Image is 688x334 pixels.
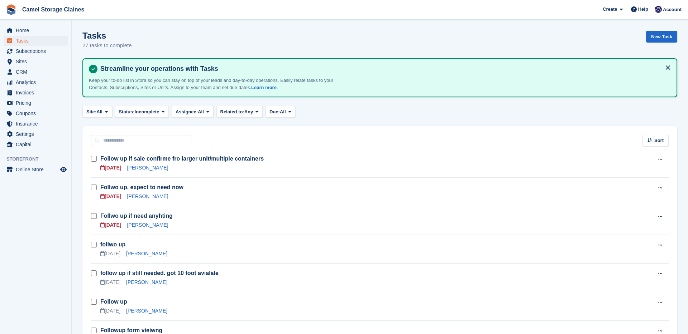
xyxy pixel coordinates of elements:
[16,25,59,35] span: Home
[269,108,280,116] span: Due:
[86,108,96,116] span: Site:
[603,6,617,13] span: Create
[16,88,59,98] span: Invoices
[266,106,295,118] button: Due: All
[4,36,68,46] a: menu
[4,119,68,129] a: menu
[126,251,167,256] a: [PERSON_NAME]
[663,6,682,13] span: Account
[100,279,120,286] div: [DATE]
[220,108,244,116] span: Related to:
[59,165,68,174] a: Preview store
[4,77,68,87] a: menu
[244,108,253,116] span: Any
[4,46,68,56] a: menu
[16,57,59,67] span: Sites
[4,88,68,98] a: menu
[16,108,59,118] span: Coupons
[100,250,120,257] div: [DATE]
[100,307,120,315] div: [DATE]
[16,67,59,77] span: CRM
[16,139,59,149] span: Capital
[198,108,204,116] span: All
[100,327,162,333] a: Followup form vieiwng
[127,165,168,171] a: [PERSON_NAME]
[119,108,135,116] span: Status:
[6,4,16,15] img: stora-icon-8386f47178a22dfd0bd8f6a31ec36ba5ce8667c1dd55bd0f319d3a0aa187defe.svg
[100,213,173,219] a: Follwo up if need anyhting
[6,156,71,163] span: Storefront
[251,85,277,90] a: Learn more
[100,299,127,305] a: Follow up
[646,31,677,43] a: New Task
[16,46,59,56] span: Subscriptions
[82,106,112,118] button: Site: All
[127,222,168,228] a: [PERSON_NAME]
[126,279,167,285] a: [PERSON_NAME]
[19,4,87,15] a: Camel Storage Claines
[16,119,59,129] span: Insurance
[4,57,68,67] a: menu
[115,106,169,118] button: Status: Incomplete
[4,108,68,118] a: menu
[16,164,59,175] span: Online Store
[16,36,59,46] span: Tasks
[4,98,68,108] a: menu
[654,137,664,144] span: Sort
[172,106,214,118] button: Assignee: All
[97,65,671,73] h4: Streamline your operations with Tasks
[638,6,648,13] span: Help
[96,108,102,116] span: All
[176,108,198,116] span: Assignee:
[100,184,183,190] a: Follwo up, expect to need now
[82,31,132,40] h1: Tasks
[280,108,286,116] span: All
[126,308,167,314] a: [PERSON_NAME]
[4,25,68,35] a: menu
[89,77,340,91] p: Keep your to-do list in Stora so you can stay on top of your leads and day-to-day operations. Eas...
[100,193,121,200] div: [DATE]
[100,241,125,247] a: follwo up
[16,129,59,139] span: Settings
[100,221,121,229] div: [DATE]
[100,164,121,172] div: [DATE]
[4,164,68,175] a: menu
[82,41,132,50] p: 27 tasks to complete
[135,108,159,116] span: Incomplete
[100,270,219,276] a: follow up if still needed. got 10 foot avialale
[4,67,68,77] a: menu
[127,193,168,199] a: [PERSON_NAME]
[4,129,68,139] a: menu
[16,98,59,108] span: Pricing
[16,77,59,87] span: Analytics
[4,139,68,149] a: menu
[100,156,264,162] a: Follow up if sale confirme fro larger unit/multiple containers
[655,6,662,13] img: Rod
[216,106,263,118] button: Related to: Any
